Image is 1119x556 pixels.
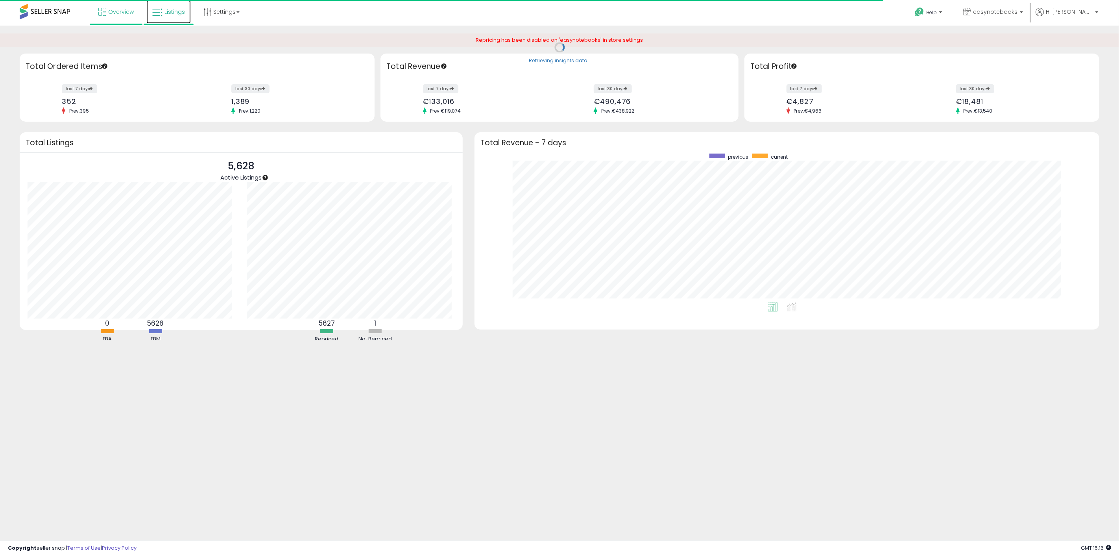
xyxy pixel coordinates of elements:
span: Hi [PERSON_NAME] [1046,8,1093,16]
div: Tooltip anchor [790,63,798,70]
a: Hi [PERSON_NAME] [1036,8,1099,26]
h3: Total Ordered Items [26,61,369,72]
b: 1 [374,319,376,328]
div: Retrieving insights data.. [529,57,590,64]
div: Tooltip anchor [262,174,269,181]
span: Prev: 395 [65,107,93,114]
i: Get Help [914,7,924,17]
b: 0 [105,319,109,328]
div: Not Repriced [351,335,399,343]
div: €133,016 [423,97,554,106]
span: Overview [108,8,134,16]
div: Repriced [303,335,350,343]
b: 5628 [147,319,164,328]
span: Help [926,9,937,16]
div: 352 [62,97,191,106]
div: €18,481 [956,97,1086,106]
span: current [771,154,788,160]
label: last 30 days [594,84,632,93]
div: FBA [83,335,131,343]
div: Tooltip anchor [101,63,108,70]
label: last 7 days [787,84,822,93]
h3: Total Listings [26,140,457,146]
span: Prev: €13,540 [960,107,997,114]
span: Prev: €119,074 [427,107,465,114]
span: previous [728,154,748,160]
label: last 30 days [231,84,270,93]
a: Help [908,1,950,26]
div: Tooltip anchor [440,63,447,70]
div: FBM [132,335,179,343]
span: Prev: €4,966 [790,107,826,114]
h3: Total Revenue - 7 days [480,140,1093,146]
span: Repricing has been disabled on 'easynotebooks' in store settings [476,36,643,44]
span: Prev: 1,220 [235,107,264,114]
span: easynotebooks [973,8,1017,16]
span: Active Listings [220,173,262,182]
label: last 7 days [423,84,458,93]
div: €4,827 [787,97,916,106]
h3: Total Profit [750,61,1093,72]
b: 5627 [319,319,335,328]
span: Listings [164,8,185,16]
label: last 30 days [956,84,994,93]
p: 5,628 [220,159,262,174]
div: 1,389 [231,97,361,106]
span: Prev: €438,922 [597,107,638,114]
label: last 7 days [62,84,97,93]
h3: Total Revenue [386,61,733,72]
div: €490,476 [594,97,724,106]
